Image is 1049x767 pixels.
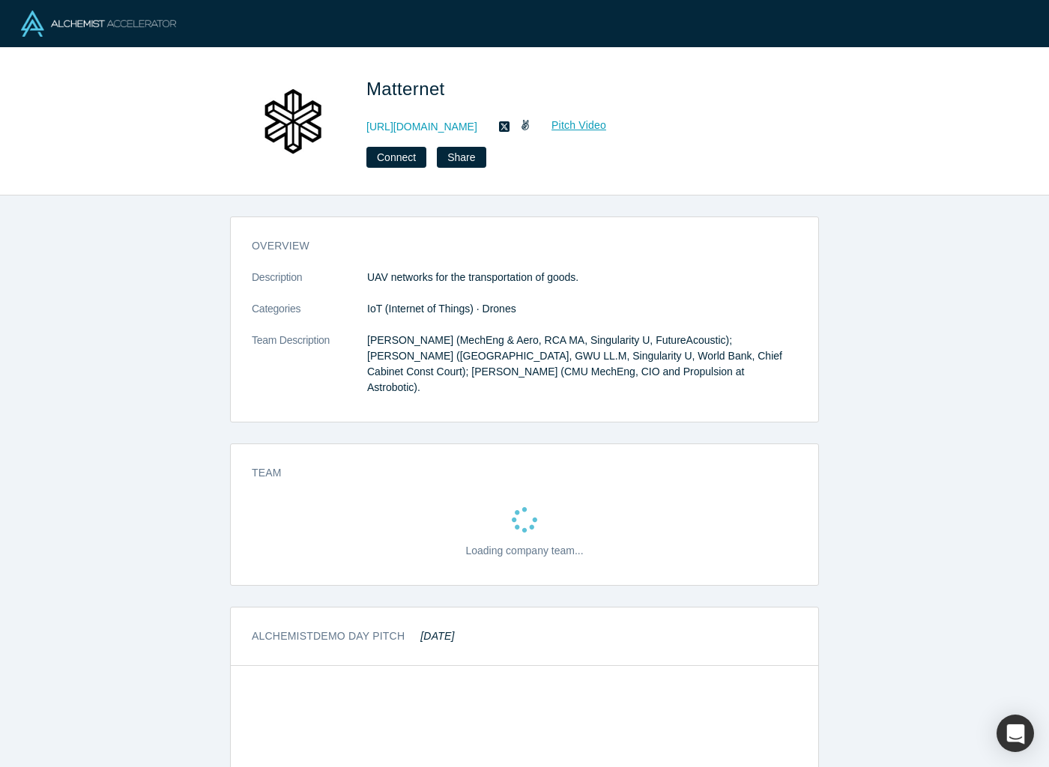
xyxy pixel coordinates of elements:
[420,630,454,642] em: [DATE]
[241,69,345,174] img: Matternet's Logo
[437,147,486,168] button: Share
[366,147,426,168] button: Connect
[367,333,797,395] p: [PERSON_NAME] (MechEng & Aero, RCA MA, Singularity U, FutureAcoustic); [PERSON_NAME] ([GEOGRAPHIC...
[21,10,176,37] img: Alchemist Logo
[252,465,776,481] h3: Team
[252,628,455,644] h3: Alchemist Demo Day Pitch
[366,119,477,135] a: [URL][DOMAIN_NAME]
[252,270,367,301] dt: Description
[535,117,607,134] a: Pitch Video
[465,543,583,559] p: Loading company team...
[366,79,450,99] span: Matternet
[252,238,776,254] h3: overview
[367,270,797,285] p: UAV networks for the transportation of goods.
[252,333,367,411] dt: Team Description
[367,303,516,315] span: IoT (Internet of Things) · Drones
[252,301,367,333] dt: Categories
